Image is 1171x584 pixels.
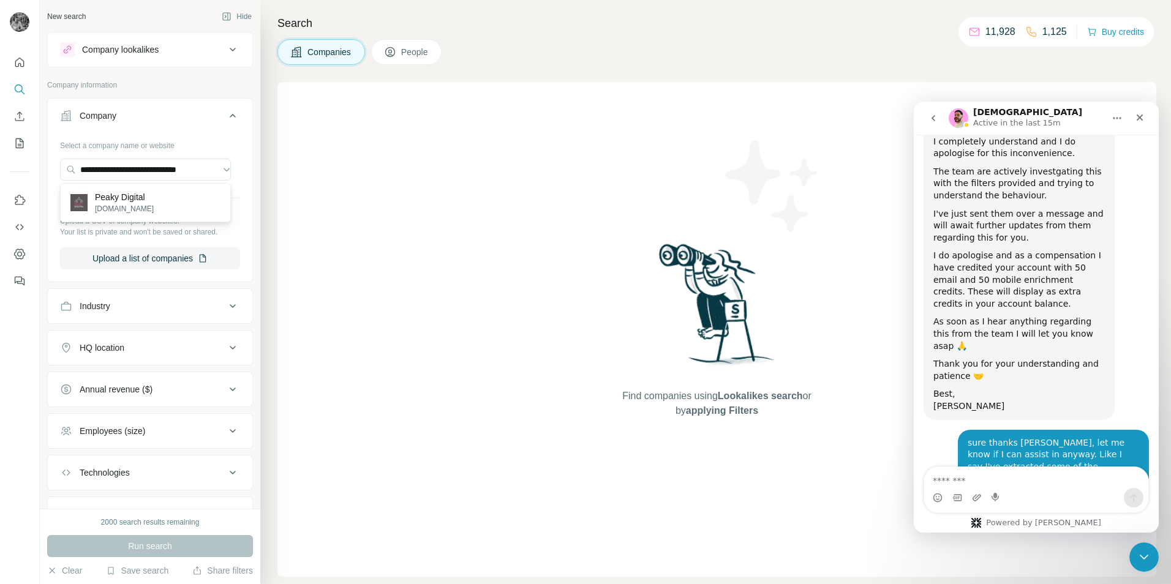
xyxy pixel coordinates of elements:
button: Feedback [10,270,29,292]
button: HQ location [48,333,252,362]
button: Enrich CSV [10,105,29,127]
p: 11,928 [985,24,1015,39]
div: Company lookalikes [82,43,159,56]
span: People [401,46,429,58]
img: Peaky Digital [70,194,88,211]
button: Annual revenue ($) [48,375,252,404]
img: Surfe Illustration - Woman searching with binoculars [653,241,781,377]
div: Industry [80,300,110,312]
span: Companies [307,46,352,58]
button: Technologies [48,458,252,487]
div: Employees (size) [80,425,145,437]
button: Buy credits [1087,23,1144,40]
button: Upload a list of companies [60,247,240,269]
button: Dashboard [10,243,29,265]
p: Peaky Digital [95,191,154,203]
p: Your list is private and won't be saved or shared. [60,226,240,238]
span: Lookalikes search [718,391,803,401]
iframe: Intercom live chat [914,102,1159,533]
p: 1,125 [1042,24,1067,39]
div: 2000 search results remaining [101,517,200,528]
button: Use Surfe API [10,216,29,238]
button: Quick start [10,51,29,73]
iframe: Intercom live chat [1129,542,1159,572]
img: Surfe Illustration - Stars [717,131,827,241]
h4: Search [277,15,1156,32]
div: Company [80,110,116,122]
button: Company [48,101,252,135]
div: Keywords [80,508,117,520]
p: Company information [47,80,253,91]
span: applying Filters [686,405,758,416]
div: Annual revenue ($) [80,383,152,395]
div: HQ location [80,342,124,354]
button: My lists [10,132,29,154]
button: Keywords [48,500,252,529]
button: Save search [106,564,168,577]
div: Select a company name or website [60,135,240,151]
button: Employees (size) [48,416,252,446]
button: Use Surfe on LinkedIn [10,189,29,211]
p: [DOMAIN_NAME] [95,203,154,214]
button: Clear [47,564,82,577]
button: Company lookalikes [48,35,252,64]
button: Share filters [192,564,253,577]
button: Hide [213,7,260,26]
div: New search [47,11,86,22]
img: Avatar [10,12,29,32]
button: Industry [48,291,252,321]
button: Search [10,78,29,100]
span: Find companies using or by [619,389,815,418]
div: Technologies [80,466,130,479]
